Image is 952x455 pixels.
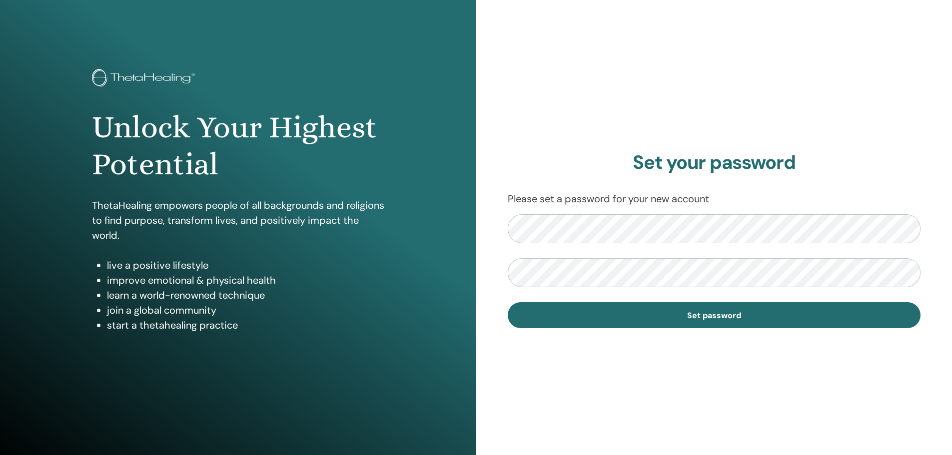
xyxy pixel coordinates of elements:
h1: Unlock Your Highest Potential [92,109,384,183]
h2: Set your password [508,151,921,174]
li: live a positive lifestyle [107,258,384,273]
p: ThetaHealing empowers people of all backgrounds and religions to find purpose, transform lives, a... [92,198,384,243]
li: learn a world-renowned technique [107,288,384,303]
li: start a thetahealing practice [107,318,384,333]
button: Set password [508,302,921,328]
p: Please set a password for your new account [508,191,921,206]
li: improve emotional & physical health [107,273,384,288]
li: join a global community [107,303,384,318]
span: Set password [687,310,741,321]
